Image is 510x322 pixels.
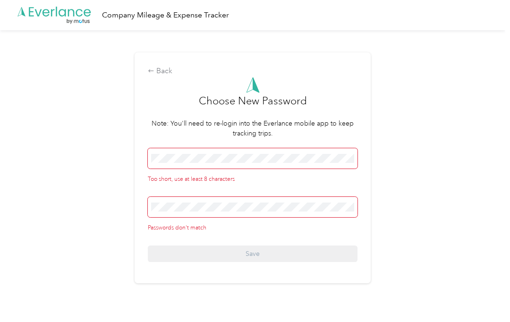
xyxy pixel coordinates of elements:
div: Too short, use at least 8 characters [148,175,357,184]
h3: Choose New Password [199,93,307,119]
div: Passwords don't match [148,224,357,232]
div: Company Mileage & Expense Tracker [102,9,229,21]
div: Back [148,66,357,77]
p: Note: You'll need to re-login into the Everlance mobile app to keep tracking trips. [148,119,357,138]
